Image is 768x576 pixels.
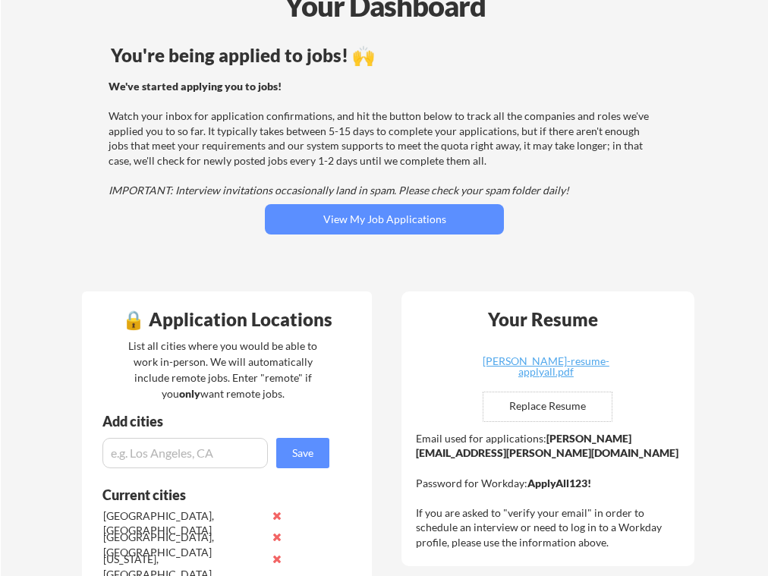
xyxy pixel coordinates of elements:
div: Email used for applications: Password for Workday: If you are asked to "verify your email" in ord... [416,431,684,550]
div: [PERSON_NAME]-resume-applyall.pdf [455,356,636,377]
em: IMPORTANT: Interview invitations occasionally land in spam. Please check your spam folder daily! [109,184,569,197]
div: You're being applied to jobs! 🙌 [111,46,658,65]
div: Your Resume [467,310,618,329]
div: [GEOGRAPHIC_DATA], [GEOGRAPHIC_DATA] [103,530,263,559]
strong: [PERSON_NAME][EMAIL_ADDRESS][PERSON_NAME][DOMAIN_NAME] [416,432,678,460]
div: List all cities where you would be able to work in-person. We will automatically include remote j... [118,338,327,401]
div: 🔒 Application Locations [86,310,368,329]
strong: only [179,387,200,400]
strong: We've started applying you to jobs! [109,80,282,93]
a: [PERSON_NAME]-resume-applyall.pdf [455,356,636,379]
input: e.g. Los Angeles, CA [102,438,268,468]
div: Add cities [102,414,333,428]
button: Save [276,438,329,468]
div: [GEOGRAPHIC_DATA], [GEOGRAPHIC_DATA] [103,508,263,538]
strong: ApplyAll123! [527,477,591,489]
div: Current cities [102,488,313,502]
button: View My Job Applications [265,204,504,234]
div: Watch your inbox for application confirmations, and hit the button below to track all the compani... [109,79,656,198]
